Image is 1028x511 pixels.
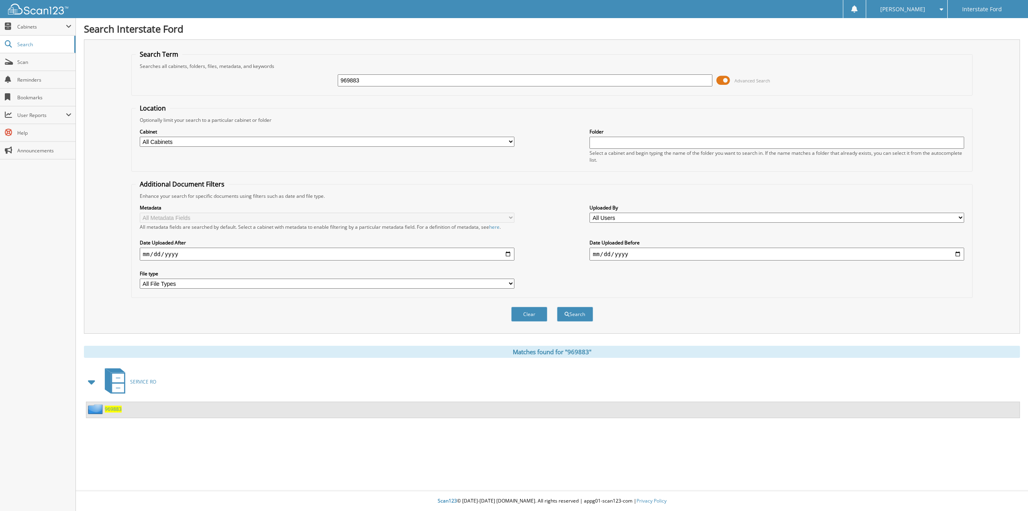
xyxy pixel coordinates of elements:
span: Cabinets [17,23,66,30]
span: Scan [17,59,71,66]
button: Search [557,307,593,322]
div: Matches found for "969883" [84,346,1020,358]
label: File type [140,270,514,277]
label: Uploaded By [589,204,964,211]
label: Metadata [140,204,514,211]
span: Interstate Ford [962,7,1002,12]
img: folder2.png [88,404,105,414]
legend: Location [136,104,170,113]
legend: Additional Document Filters [136,180,228,189]
legend: Search Term [136,50,182,59]
div: Searches all cabinets, folders, files, metadata, and keywords [136,63,969,70]
span: Bookmarks [17,94,71,101]
input: start [140,248,514,261]
label: Folder [589,128,964,135]
a: 969883 [105,406,122,412]
div: Select a cabinet and begin typing the name of the folder you want to search in. If the name match... [589,150,964,163]
label: Date Uploaded After [140,239,514,246]
span: Search [17,41,70,48]
span: Scan123 [438,497,457,504]
div: © [DATE]-[DATE] [DOMAIN_NAME]. All rights reserved | appg01-scan123-com | [76,491,1028,511]
a: SERVICE RO [100,366,156,398]
div: All metadata fields are searched by default. Select a cabinet with metadata to enable filtering b... [140,224,514,230]
span: Announcements [17,147,71,154]
span: [PERSON_NAME] [880,7,925,12]
img: scan123-logo-white.svg [8,4,68,14]
div: Optionally limit your search to a particular cabinet or folder [136,117,969,123]
span: Advanced Search [734,78,770,84]
span: Reminders [17,76,71,83]
a: here [489,224,500,230]
span: SERVICE RO [130,378,156,385]
button: Clear [511,307,547,322]
span: User Reports [17,112,66,119]
input: end [589,248,964,261]
h1: Search Interstate Ford [84,22,1020,35]
span: Help [17,129,71,136]
div: Enhance your search for specific documents using filters such as date and file type. [136,193,969,199]
label: Cabinet [140,128,514,135]
label: Date Uploaded Before [589,239,964,246]
a: Privacy Policy [636,497,667,504]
